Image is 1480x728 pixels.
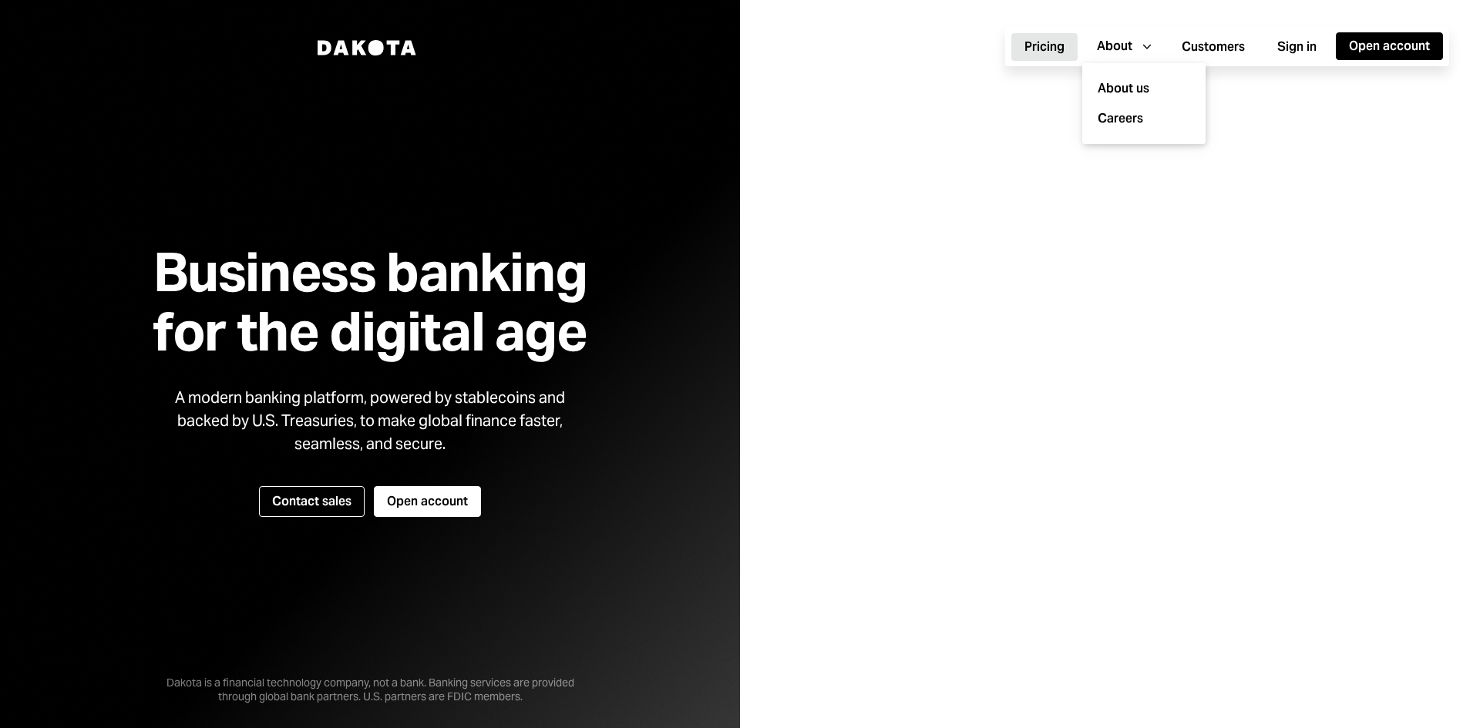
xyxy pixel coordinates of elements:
a: Pricing [1011,32,1078,62]
button: About [1084,32,1162,60]
button: Open account [374,486,481,517]
button: Open account [1336,32,1443,60]
a: Sign in [1264,32,1330,62]
a: About us [1091,72,1196,104]
div: About us [1091,74,1196,104]
button: Contact sales [259,486,365,517]
button: Sign in [1264,33,1330,61]
a: Customers [1169,32,1258,62]
div: About [1097,38,1132,55]
h1: Business banking for the digital age [134,243,606,361]
button: Pricing [1011,33,1078,61]
a: Careers [1098,110,1202,129]
div: Dakota is a financial technology company, not a bank. Banking services are provided through globa... [139,651,601,703]
div: A modern banking platform, powered by stablecoins and backed by U.S. Treasuries, to make global f... [162,386,578,455]
button: Customers [1169,33,1258,61]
